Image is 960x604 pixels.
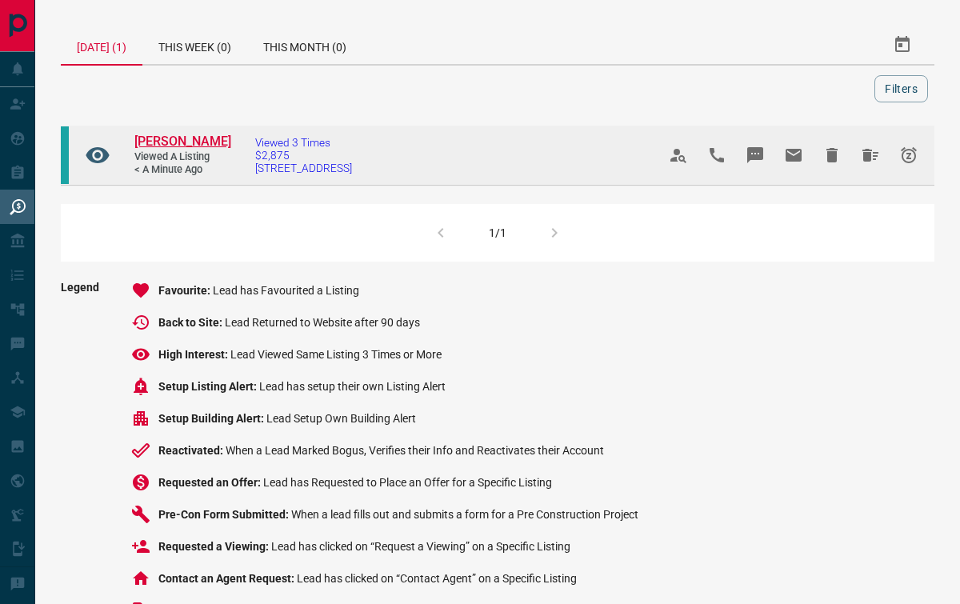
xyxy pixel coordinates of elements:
[158,348,230,361] span: High Interest
[247,26,362,64] div: This Month (0)
[230,348,442,361] span: Lead Viewed Same Listing 3 Times or More
[489,226,506,239] div: 1/1
[736,136,774,174] span: Message
[259,380,446,393] span: Lead has setup their own Listing Alert
[158,508,291,521] span: Pre-Con Form Submitted
[890,136,928,174] span: Snooze
[263,476,552,489] span: Lead has Requested to Place an Offer for a Specific Listing
[813,136,851,174] span: Hide
[158,540,271,553] span: Requested a Viewing
[266,412,416,425] span: Lead Setup Own Building Alert
[158,316,225,329] span: Back to Site
[158,476,263,489] span: Requested an Offer
[134,163,230,177] span: < a minute ago
[851,136,890,174] span: Hide All from Shirin Asadi
[134,134,230,150] a: [PERSON_NAME]
[158,444,226,457] span: Reactivated
[271,540,570,553] span: Lead has clicked on “Request a Viewing” on a Specific Listing
[698,136,736,174] span: Call
[158,412,266,425] span: Setup Building Alert
[297,572,577,585] span: Lead has clicked on “Contact Agent” on a Specific Listing
[659,136,698,174] span: View Profile
[134,134,231,149] span: [PERSON_NAME]
[158,572,297,585] span: Contact an Agent Request
[158,380,259,393] span: Setup Listing Alert
[255,149,352,162] span: $2,875
[226,444,604,457] span: When a Lead Marked Bogus, Verifies their Info and Reactivates their Account
[255,162,352,174] span: [STREET_ADDRESS]
[142,26,247,64] div: This Week (0)
[134,150,230,164] span: Viewed a Listing
[158,284,213,297] span: Favourite
[291,508,638,521] span: When a lead fills out and submits a form for a Pre Construction Project
[883,26,922,64] button: Select Date Range
[213,284,359,297] span: Lead has Favourited a Listing
[255,136,352,149] span: Viewed 3 Times
[774,136,813,174] span: Email
[874,75,928,102] button: Filters
[61,126,69,184] div: condos.ca
[61,26,142,66] div: [DATE] (1)
[255,136,352,174] a: Viewed 3 Times$2,875[STREET_ADDRESS]
[225,316,420,329] span: Lead Returned to Website after 90 days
